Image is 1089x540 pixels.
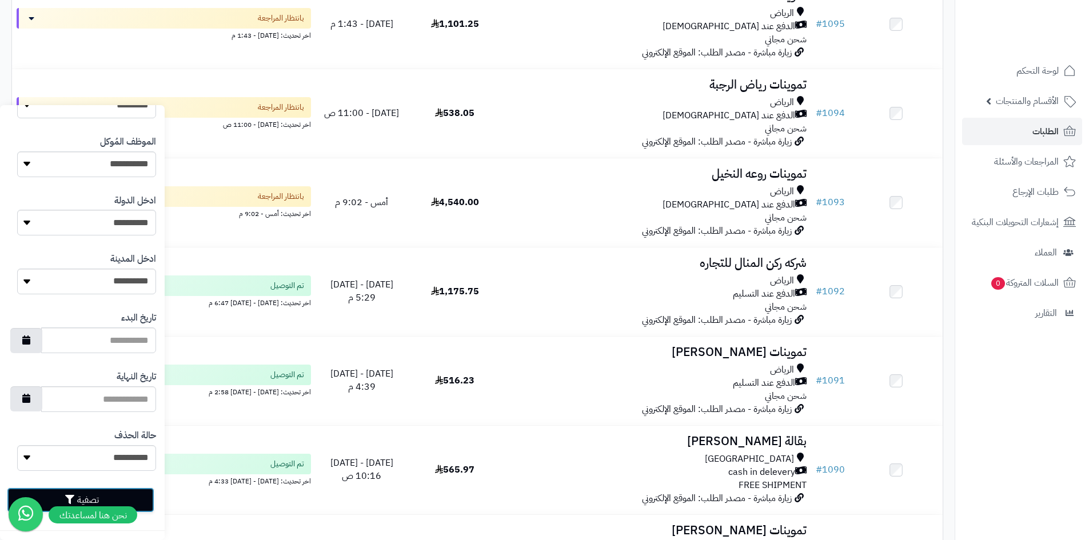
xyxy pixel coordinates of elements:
[770,274,794,287] span: الرياض
[816,463,822,477] span: #
[770,363,794,377] span: الرياض
[1032,123,1059,139] span: الطلبات
[962,148,1082,175] a: المراجعات والأسئلة
[816,374,845,387] a: #1091
[114,194,156,207] label: ادخل الدولة
[962,269,1082,297] a: السلات المتروكة0
[258,13,304,24] span: بانتظار المراجعة
[506,524,807,537] h3: تموينات [PERSON_NAME]
[17,29,311,41] div: اخر تحديث: [DATE] - 1:43 م
[816,106,845,120] a: #1094
[270,280,304,291] span: تم التوصيل
[1035,245,1057,261] span: العملاء
[506,346,807,359] h3: تموينات [PERSON_NAME]
[663,109,795,122] span: الدفع عند [DEMOGRAPHIC_DATA]
[114,429,156,442] label: حالة الحذف
[7,487,154,513] button: تصفية
[765,211,807,225] span: شحن مجاني
[996,93,1059,109] span: الأقسام والمنتجات
[816,285,845,298] a: #1092
[962,209,1082,236] a: إشعارات التحويلات البنكية
[324,106,399,120] span: [DATE] - 11:00 ص
[435,106,474,120] span: 538.05
[816,106,822,120] span: #
[816,195,845,209] a: #1093
[962,239,1082,266] a: العملاء
[816,17,845,31] a: #1095
[110,253,156,266] label: ادخل المدينة
[270,369,304,381] span: تم التوصيل
[1012,184,1059,200] span: طلبات الإرجاع
[431,195,479,209] span: 4,540.00
[270,458,304,470] span: تم التوصيل
[335,195,388,209] span: أمس - 9:02 م
[991,277,1005,290] span: 0
[117,370,156,383] label: تاريخ النهاية
[816,17,822,31] span: #
[258,191,304,202] span: بانتظار المراجعة
[765,33,807,46] span: شحن مجاني
[962,178,1082,206] a: طلبات الإرجاع
[705,453,794,466] span: [GEOGRAPHIC_DATA]
[816,374,822,387] span: #
[663,20,795,33] span: الدفع عند [DEMOGRAPHIC_DATA]
[330,367,393,394] span: [DATE] - [DATE] 4:39 م
[733,377,795,390] span: الدفع عند التسليم
[739,478,807,492] span: FREE SHIPMENT
[506,167,807,181] h3: تموينات روعه النخيل
[816,463,845,477] a: #1090
[258,102,304,113] span: بانتظار المراجعة
[816,285,822,298] span: #
[990,275,1059,291] span: السلات المتروكة
[728,466,795,479] span: cash in delevery
[435,374,474,387] span: 516.23
[642,491,792,505] span: زيارة مباشرة - مصدر الطلب: الموقع الإلكتروني
[962,118,1082,145] a: الطلبات
[994,154,1059,170] span: المراجعات والأسئلة
[642,135,792,149] span: زيارة مباشرة - مصدر الطلب: الموقع الإلكتروني
[642,46,792,59] span: زيارة مباشرة - مصدر الطلب: الموقع الإلكتروني
[770,185,794,198] span: الرياض
[330,456,393,483] span: [DATE] - [DATE] 10:16 ص
[816,195,822,209] span: #
[770,7,794,20] span: الرياض
[435,463,474,477] span: 565.97
[431,17,479,31] span: 1,101.25
[733,287,795,301] span: الدفع عند التسليم
[642,224,792,238] span: زيارة مباشرة - مصدر الطلب: الموقع الإلكتروني
[642,402,792,416] span: زيارة مباشرة - مصدر الطلب: الموقع الإلكتروني
[765,389,807,403] span: شحن مجاني
[506,78,807,91] h3: تموينات رياض الرجبة
[506,257,807,270] h3: شركه ركن المنال للتجاره
[330,278,393,305] span: [DATE] - [DATE] 5:29 م
[100,135,156,149] label: الموظف المُوكل
[663,198,795,211] span: الدفع عند [DEMOGRAPHIC_DATA]
[765,300,807,314] span: شحن مجاني
[431,285,479,298] span: 1,175.75
[506,435,807,448] h3: بقالة [PERSON_NAME]
[642,313,792,327] span: زيارة مباشرة - مصدر الطلب: الموقع الإلكتروني
[765,122,807,135] span: شحن مجاني
[972,214,1059,230] span: إشعارات التحويلات البنكية
[330,17,393,31] span: [DATE] - 1:43 م
[770,96,794,109] span: الرياض
[962,299,1082,327] a: التقارير
[962,57,1082,85] a: لوحة التحكم
[1016,63,1059,79] span: لوحة التحكم
[121,311,156,325] label: تاريخ البدء
[1035,305,1057,321] span: التقارير
[1011,23,1078,47] img: logo-2.png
